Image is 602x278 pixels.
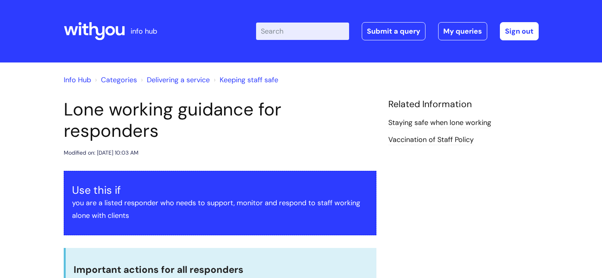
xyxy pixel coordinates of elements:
p: info hub [131,25,157,38]
p: you are a listed responder who needs to support, monitor and respond to staff working alone with ... [72,197,368,222]
a: Categories [101,75,137,85]
a: Info Hub [64,75,91,85]
a: Sign out [500,22,539,40]
a: Staying safe when lone working [388,118,491,128]
li: Solution home [93,74,137,86]
div: | - [256,22,539,40]
a: Keeping staff safe [220,75,278,85]
div: Modified on: [DATE] 10:03 AM [64,148,139,158]
li: Keeping staff safe [212,74,278,86]
h4: Related Information [388,99,539,110]
a: Delivering a service [147,75,210,85]
a: Submit a query [362,22,425,40]
input: Search [256,23,349,40]
h3: Use this if [72,184,368,197]
h1: Lone working guidance for responders [64,99,376,142]
li: Delivering a service [139,74,210,86]
a: My queries [438,22,487,40]
a: Vaccination of Staff Policy [388,135,474,145]
span: Important actions for all responders [74,263,243,276]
